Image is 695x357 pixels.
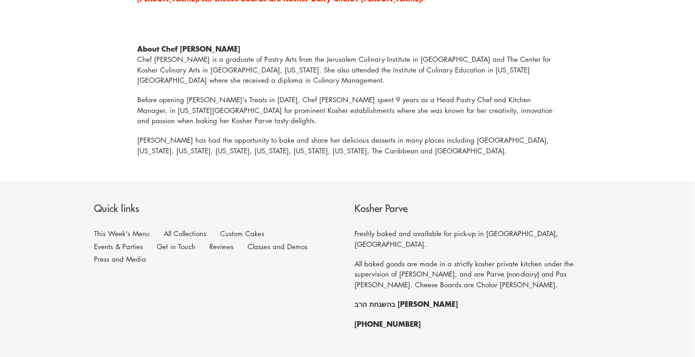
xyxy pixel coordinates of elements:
[354,202,601,217] p: Kosher Parve
[354,318,421,329] strong: [PHONE_NUMBER]
[137,94,557,126] p: Before opening [PERSON_NAME]'s Treats in [DATE], Chef [PERSON_NAME] spent 9 years as a Head Pastr...
[354,258,601,290] p: All baked goods are made in a strictly kosher private kitchen under the supervision of [PERSON_NA...
[137,43,240,54] b: About Chef [PERSON_NAME]
[157,242,195,251] a: Get in Touch
[94,229,150,238] a: This Week's Menu
[220,229,264,238] a: Custom Cakes
[354,228,601,249] p: Freshly baked and available for pick-up in [GEOGRAPHIC_DATA],[GEOGRAPHIC_DATA].
[209,242,234,251] a: Reviews
[354,298,458,309] strong: בהשגחת הרב [PERSON_NAME]
[94,254,146,264] a: Press and Media
[247,242,307,251] a: Classes and Demos
[94,242,143,251] a: Events & Parties
[94,202,341,217] p: Quick links
[137,135,557,156] p: [PERSON_NAME] has had the opportunity to bake and share her delicious desserts in many places inc...
[164,229,206,238] a: All Collections
[137,54,557,86] p: Chef [PERSON_NAME] is a graduate of Pastry Arts from the Jerusalem Culinary Institute in [GEOGRAP...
